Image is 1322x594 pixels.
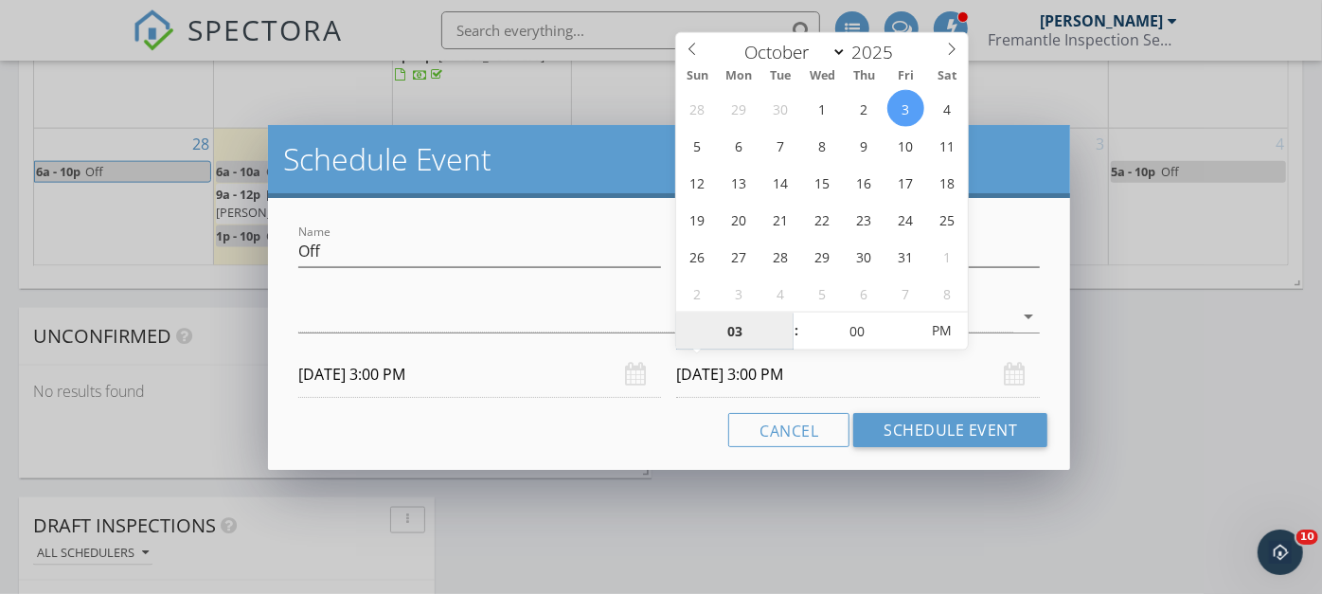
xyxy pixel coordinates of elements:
input: Select date [298,351,662,398]
input: Year [847,40,909,64]
span: October 16, 2025 [846,164,883,201]
span: Click to toggle [916,312,968,350]
span: October 1, 2025 [804,90,841,127]
span: November 8, 2025 [929,275,966,312]
span: October 27, 2025 [721,238,758,275]
span: November 2, 2025 [679,275,716,312]
iframe: Intercom live chat [1258,530,1303,575]
span: October 5, 2025 [679,127,716,164]
span: November 6, 2025 [846,275,883,312]
span: October 22, 2025 [804,201,841,238]
span: October 10, 2025 [887,127,924,164]
span: Tue [759,70,801,82]
span: October 13, 2025 [721,164,758,201]
span: November 1, 2025 [929,238,966,275]
span: October 30, 2025 [846,238,883,275]
input: Select date [676,351,1040,398]
span: September 29, 2025 [721,90,758,127]
span: Wed [801,70,843,82]
span: November 5, 2025 [804,275,841,312]
button: Schedule Event [853,413,1047,447]
span: November 7, 2025 [887,275,924,312]
span: October 28, 2025 [762,238,799,275]
button: Cancel [728,413,849,447]
span: : [794,312,799,350]
span: November 3, 2025 [721,275,758,312]
span: Thu [843,70,884,82]
span: October 3, 2025 [887,90,924,127]
span: October 14, 2025 [762,164,799,201]
span: September 30, 2025 [762,90,799,127]
span: October 15, 2025 [804,164,841,201]
span: Sat [926,70,968,82]
span: October 7, 2025 [762,127,799,164]
span: September 28, 2025 [679,90,716,127]
span: October 6, 2025 [721,127,758,164]
span: October 20, 2025 [721,201,758,238]
span: October 25, 2025 [929,201,966,238]
span: October 29, 2025 [804,238,841,275]
span: October 31, 2025 [887,238,924,275]
span: November 4, 2025 [762,275,799,312]
h2: Schedule Event [283,140,1056,178]
span: October 12, 2025 [679,164,716,201]
span: Fri [884,70,926,82]
span: October 9, 2025 [846,127,883,164]
span: October 23, 2025 [846,201,883,238]
span: October 19, 2025 [679,201,716,238]
span: October 18, 2025 [929,164,966,201]
i: arrow_drop_down [1017,305,1040,328]
span: October 17, 2025 [887,164,924,201]
span: October 2, 2025 [846,90,883,127]
span: October 11, 2025 [929,127,966,164]
span: October 21, 2025 [762,201,799,238]
span: October 4, 2025 [929,90,966,127]
span: Sun [676,70,718,82]
span: October 8, 2025 [804,127,841,164]
span: October 26, 2025 [679,238,716,275]
span: October 24, 2025 [887,201,924,238]
span: Mon [718,70,759,82]
span: 10 [1296,530,1318,545]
